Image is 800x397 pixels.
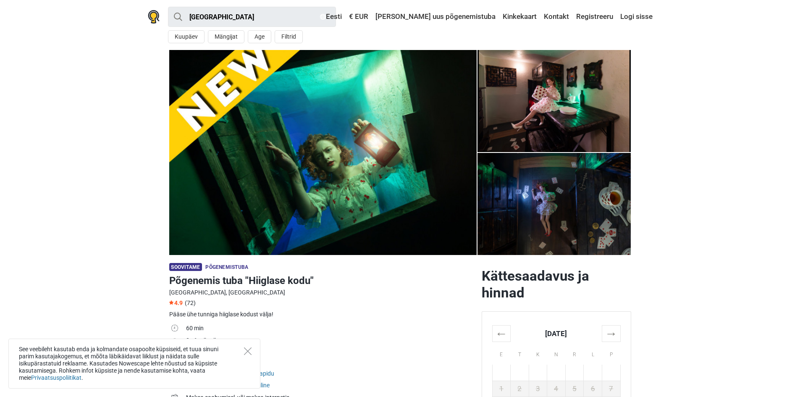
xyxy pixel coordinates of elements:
[169,50,477,255] a: Põgenemis tuba "Hiiglase kodu" photo 12
[584,342,602,365] th: L
[584,381,602,397] td: 6
[529,342,547,365] th: K
[186,360,475,369] div: Väga hea:
[492,325,511,342] th: ←
[511,342,529,365] th: T
[511,381,529,397] td: 2
[482,268,631,301] h2: Kättesaadavus ja hinnad
[618,9,653,24] a: Logi sisse
[529,381,547,397] td: 3
[492,381,511,397] td: 1
[318,9,344,24] a: Eesti
[168,7,336,27] input: proovi “Tallinn”
[602,381,620,397] td: 7
[169,263,202,271] span: Soovitame
[547,342,566,365] th: N
[492,342,511,365] th: E
[574,9,615,24] a: Registreeru
[208,30,244,43] button: Mängijat
[477,50,631,152] img: Põgenemis tuba "Hiiglase kodu" photo 4
[169,300,173,305] img: Star
[148,10,160,24] img: Nowescape logo
[275,30,303,43] button: Filtrid
[169,300,183,306] span: 4.9
[511,325,602,342] th: [DATE]
[169,310,475,319] div: Pääse ühe tunniga hiiglase kodust välja!
[168,30,205,43] button: Kuupäev
[186,380,475,392] td: , ,
[547,381,566,397] td: 4
[320,14,326,20] img: Eesti
[169,50,477,255] img: Põgenemis tuba "Hiiglase kodu" photo 13
[602,342,620,365] th: P
[186,323,475,335] td: 60 min
[565,342,584,365] th: R
[169,273,475,288] h1: Põgenemis tuba "Hiiglase kodu"
[248,30,271,43] button: Age
[501,9,539,24] a: Kinkekaart
[185,300,196,306] span: (72)
[186,335,475,347] td: 2 - 6 mängijat
[565,381,584,397] td: 5
[477,153,631,255] img: Põgenemis tuba "Hiiglase kodu" photo 5
[602,325,620,342] th: →
[373,9,498,24] a: [PERSON_NAME] uus põgenemistuba
[186,360,475,380] td: , ,
[31,374,81,381] a: Privaatsuspoliitikat
[169,288,475,297] div: [GEOGRAPHIC_DATA], [GEOGRAPHIC_DATA]
[477,153,631,255] a: Põgenemis tuba "Hiiglase kodu" photo 4
[542,9,571,24] a: Kontakt
[8,339,260,389] div: See veebileht kasutab enda ja kolmandate osapoolte küpsiseid, et tuua sinuni parim kasutajakogemu...
[244,347,252,355] button: Close
[477,50,631,152] a: Põgenemis tuba "Hiiglase kodu" photo 3
[347,9,370,24] a: € EUR
[205,264,248,270] span: Põgenemistuba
